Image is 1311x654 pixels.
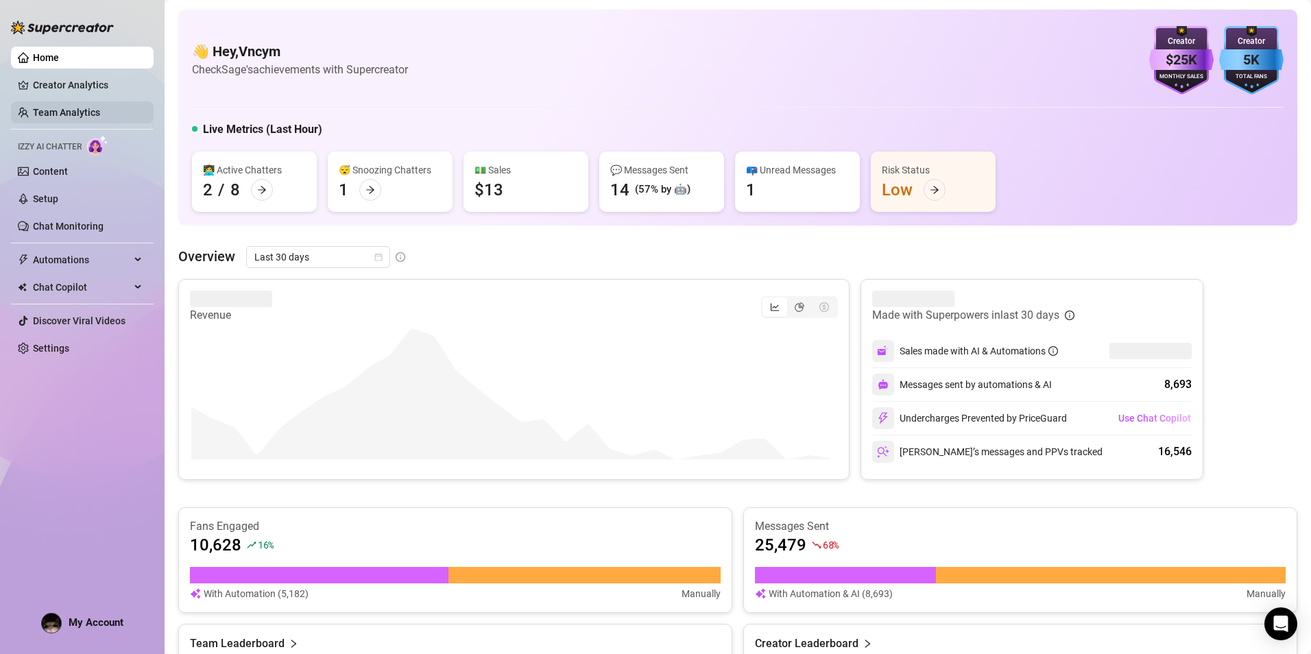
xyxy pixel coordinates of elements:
div: [PERSON_NAME]’s messages and PPVs tracked [872,441,1103,463]
article: Overview [178,246,235,267]
article: Manually [682,586,721,601]
article: Check Sage's achievements with Supercreator [192,61,408,78]
img: purple-badge-B9DA21FR.svg [1149,26,1214,95]
div: 💵 Sales [474,162,577,178]
img: logo-BBDzfeDw.svg [11,21,114,34]
a: Home [33,52,59,63]
article: Manually [1247,586,1286,601]
a: Chat Monitoring [33,221,104,232]
button: Use Chat Copilot [1118,407,1192,429]
div: Messages sent by automations & AI [872,374,1052,396]
span: arrow-right [257,185,267,195]
a: Content [33,166,68,177]
span: line-chart [770,302,780,312]
div: 8,693 [1164,376,1192,393]
img: AAcHTtfC9oqNak1zm5mDB3gmHlwaroKJywxY-MAfcCC0PMwoww=s96-c [42,614,61,633]
div: $25K [1149,49,1214,71]
div: Sales made with AI & Automations [900,343,1058,359]
h4: 👋 Hey, Vncym [192,42,408,61]
span: Last 30 days [254,247,382,267]
article: 10,628 [190,534,241,556]
article: With Automation (5,182) [204,586,309,601]
span: pie-chart [795,302,804,312]
article: Messages Sent [755,519,1286,534]
span: arrow-right [930,185,939,195]
article: Made with Superpowers in last 30 days [872,307,1059,324]
img: svg%3e [877,446,889,458]
div: Creator [1149,35,1214,48]
article: Fans Engaged [190,519,721,534]
span: dollar-circle [819,302,829,312]
div: 5K [1219,49,1284,71]
a: Settings [33,343,69,354]
span: fall [812,540,821,550]
span: info-circle [1048,346,1058,356]
div: 1 [339,179,348,201]
img: svg%3e [877,345,889,357]
img: svg%3e [877,412,889,424]
span: Chat Copilot [33,276,130,298]
img: Chat Copilot [18,282,27,292]
div: 📪 Unread Messages [746,162,849,178]
span: right [289,635,298,652]
a: Discover Viral Videos [33,315,125,326]
div: segmented control [761,296,838,318]
div: Total Fans [1219,73,1284,82]
h5: Live Metrics (Last Hour) [203,121,322,138]
article: Team Leaderboard [190,635,285,652]
img: svg%3e [190,586,201,601]
div: (57% by 🤖) [635,182,690,198]
span: right [863,635,872,652]
article: Creator Leaderboard [755,635,858,652]
span: arrow-right [365,185,375,195]
div: 16,546 [1158,444,1192,460]
div: $13 [474,179,503,201]
div: Creator [1219,35,1284,48]
div: Monthly Sales [1149,73,1214,82]
span: Izzy AI Chatter [18,141,82,154]
div: Open Intercom Messenger [1264,607,1297,640]
div: Risk Status [882,162,985,178]
span: 16 % [258,538,274,551]
a: Setup [33,193,58,204]
span: info-circle [1065,311,1074,320]
article: 25,479 [755,534,806,556]
span: thunderbolt [18,254,29,265]
img: AI Chatter [87,135,108,155]
span: My Account [69,616,123,629]
a: Team Analytics [33,107,100,118]
div: 8 [230,179,240,201]
article: With Automation & AI (8,693) [769,586,893,601]
span: 68 % [823,538,839,551]
img: svg%3e [878,379,889,390]
span: Use Chat Copilot [1118,413,1191,424]
article: Revenue [190,307,272,324]
div: 💬 Messages Sent [610,162,713,178]
div: 😴 Snoozing Chatters [339,162,442,178]
img: blue-badge-DgoSNQY1.svg [1219,26,1284,95]
div: 👩‍💻 Active Chatters [203,162,306,178]
div: Undercharges Prevented by PriceGuard [872,407,1067,429]
div: 14 [610,179,629,201]
span: rise [247,540,256,550]
img: svg%3e [755,586,766,601]
div: 1 [746,179,756,201]
a: Creator Analytics [33,74,143,96]
span: info-circle [396,252,405,262]
span: Automations [33,249,130,271]
span: calendar [374,253,383,261]
div: 2 [203,179,213,201]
